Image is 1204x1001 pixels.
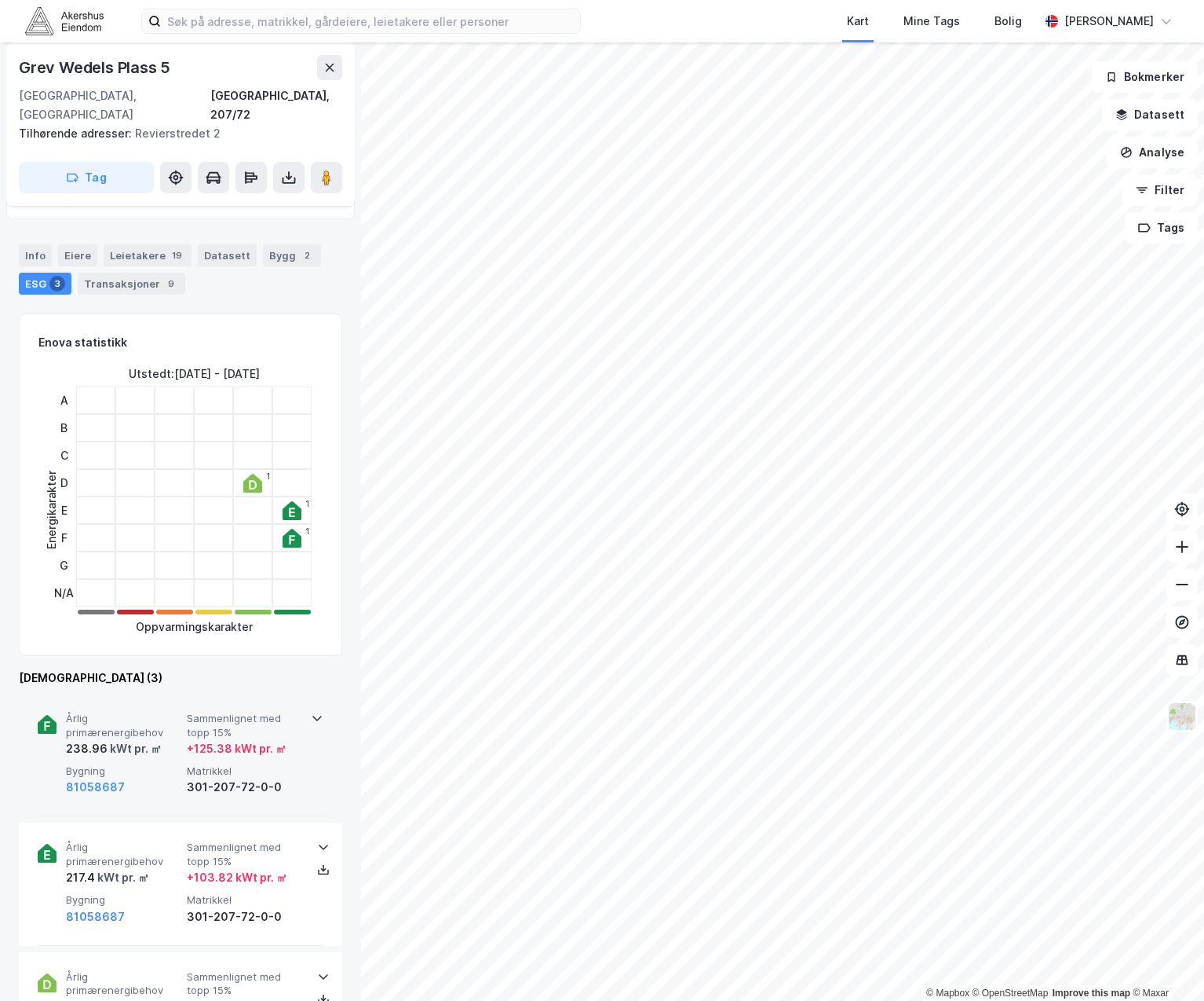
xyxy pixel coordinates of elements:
div: Bygg [263,244,321,266]
span: Sammenlignet med topp 15% [187,712,301,739]
button: Filter [1122,174,1198,206]
button: 81058687 [66,907,125,926]
div: Energikarakter [42,471,61,549]
div: 9 [163,276,179,291]
span: Matrikkel [187,893,301,907]
button: Tag [19,162,154,193]
button: Datasett [1102,99,1198,130]
span: Bygning [66,893,181,907]
span: Tilhørende adresser: [19,126,135,140]
div: 3 [49,276,65,291]
div: + 103.82 kWt pr. ㎡ [187,868,287,887]
div: A [54,387,74,414]
span: Årlig primærenergibehov [66,712,181,739]
div: [PERSON_NAME] [1064,12,1154,31]
div: Grev Wedels Plass 5 [19,55,173,80]
img: Z [1167,702,1197,731]
div: 1 [266,471,270,481]
button: Analyse [1107,137,1198,168]
input: Søk på adresse, matrikkel, gårdeiere, leietakere eller personer [161,9,580,33]
span: Årlig primærenergibehov [66,970,181,998]
span: Sammenlignet med topp 15% [187,970,301,998]
div: 217.4 [66,868,149,887]
span: Sammenlignet med topp 15% [187,841,301,868]
div: kWt pr. ㎡ [108,739,162,758]
div: 301-207-72-0-0 [187,778,301,797]
div: [GEOGRAPHIC_DATA], 207/72 [210,86,342,124]
div: E [54,497,74,524]
div: Mine Tags [903,12,960,31]
div: Leietakere [104,244,192,266]
a: Mapbox [926,988,969,999]
div: C [54,442,74,469]
iframe: Chat Widget [1126,926,1204,1001]
span: Årlig primærenergibehov [66,841,181,868]
button: Bokmerker [1092,61,1198,93]
div: Kart [847,12,869,31]
div: Enova statistikk [38,333,127,352]
div: Eiere [58,244,97,266]
div: 19 [169,247,185,263]
div: 301-207-72-0-0 [187,907,301,926]
div: [GEOGRAPHIC_DATA], [GEOGRAPHIC_DATA] [19,86,210,124]
div: 238.96 [66,739,162,758]
div: Kontrollprogram for chat [1126,926,1204,1001]
div: Bolig [994,12,1022,31]
div: ESG [19,273,71,295]
img: akershus-eiendom-logo.9091f326c980b4bce74ccdd9f866810c.svg [25,7,104,35]
button: Tags [1125,212,1198,244]
a: Improve this map [1053,988,1130,999]
div: [DEMOGRAPHIC_DATA] (3) [19,669,342,687]
div: Utstedt : [DATE] - [DATE] [129,365,260,383]
div: 2 [299,247,315,263]
div: D [54,469,74,497]
div: Info [19,244,52,266]
div: B [54,414,74,442]
span: Bygning [66,764,181,778]
div: Oppvarmingskarakter [136,618,253,636]
div: Revierstredet 2 [19,124,330,143]
div: + 125.38 kWt pr. ㎡ [187,739,286,758]
div: kWt pr. ㎡ [95,868,149,887]
div: G [54,552,74,579]
div: 1 [305,526,309,536]
div: F [54,524,74,552]
button: 81058687 [66,778,125,797]
div: N/A [54,579,74,607]
div: Datasett [198,244,257,266]
div: 1 [305,499,309,508]
span: Matrikkel [187,764,301,778]
a: OpenStreetMap [972,988,1049,999]
div: Transaksjoner [78,273,185,295]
